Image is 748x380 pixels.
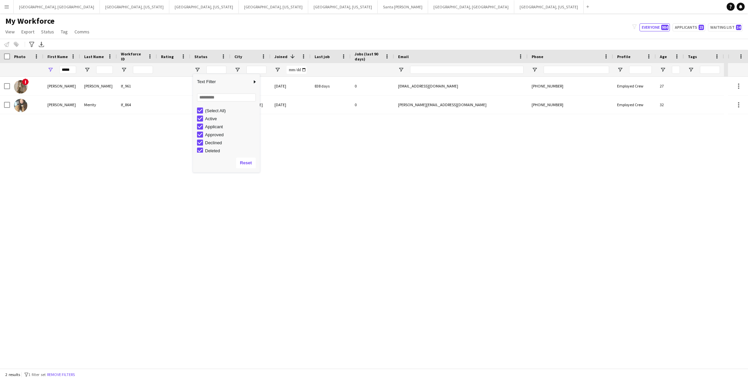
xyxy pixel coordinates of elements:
span: Rating [161,54,174,59]
div: Deleted [205,148,258,153]
div: Filter List [193,107,260,195]
img: Keith Merrity [14,99,27,112]
span: Status [41,29,54,35]
input: Profile Filter Input [629,66,652,74]
div: [PERSON_NAME] [43,77,80,95]
div: 0 [351,77,394,95]
input: Phone Filter Input [544,66,609,74]
app-action-btn: Export XLSX [37,40,45,48]
div: Employed Crew [613,77,656,95]
a: View [3,27,17,36]
span: Email [398,54,409,59]
input: Status Filter Input [206,66,226,74]
div: [PERSON_NAME] [80,77,117,95]
button: Open Filter Menu [398,67,404,73]
span: 23 [699,25,704,30]
a: Comms [72,27,92,36]
button: Open Filter Menu [194,67,200,73]
div: [DATE] [270,77,311,95]
span: My Workforce [5,16,54,26]
span: 1 filter set [28,372,46,377]
div: Approved [205,132,258,137]
button: [GEOGRAPHIC_DATA], [US_STATE] [239,0,308,13]
span: Status [194,54,207,59]
input: Tags Filter Input [700,66,720,74]
span: Phone [532,54,543,59]
div: [PERSON_NAME][EMAIL_ADDRESS][DOMAIN_NAME] [394,96,528,114]
a: Export [19,27,37,36]
button: Everyone984 [639,23,670,31]
button: Remove filters [46,371,76,378]
button: [GEOGRAPHIC_DATA], [US_STATE] [308,0,378,13]
button: [GEOGRAPHIC_DATA], [GEOGRAPHIC_DATA] [14,0,100,13]
div: (Select All) [205,108,258,113]
div: Active [205,116,258,121]
span: Export [21,29,34,35]
span: 34 [736,25,741,30]
div: 838 days [311,77,351,95]
button: Open Filter Menu [84,67,90,73]
span: Jobs (last 90 days) [355,51,382,61]
input: Search filter values [197,93,256,102]
span: View [5,29,15,35]
button: Open Filter Menu [234,67,240,73]
button: Open Filter Menu [617,67,623,73]
button: Open Filter Menu [532,67,538,73]
span: ! [22,78,29,85]
span: Age [660,54,667,59]
div: Column Filter [193,74,260,172]
button: [GEOGRAPHIC_DATA], [GEOGRAPHIC_DATA] [428,0,514,13]
span: Joined [274,54,288,59]
button: Open Filter Menu [121,67,127,73]
span: Photo [14,54,25,59]
div: lf_961 [117,77,157,95]
div: Applicant [205,124,258,129]
div: [PHONE_NUMBER] [528,77,613,95]
div: lf_864 [117,96,157,114]
input: First Name Filter Input [59,66,76,74]
input: Email Filter Input [410,66,524,74]
span: Tags [688,54,697,59]
button: Reset [236,158,256,168]
button: Open Filter Menu [47,67,53,73]
div: [EMAIL_ADDRESS][DOMAIN_NAME] [394,77,528,95]
button: Waiting list34 [708,23,743,31]
a: Status [38,27,57,36]
span: Comms [74,29,89,35]
input: City Filter Input [246,66,266,74]
app-action-btn: Advanced filters [28,40,36,48]
button: Santa [PERSON_NAME] [378,0,428,13]
img: Keith Velasquez JR [14,80,27,93]
span: First Name [47,54,68,59]
div: Declined [205,140,258,145]
input: Workforce ID Filter Input [133,66,153,74]
input: Last Name Filter Input [96,66,113,74]
button: [GEOGRAPHIC_DATA], [US_STATE] [514,0,584,13]
span: Tag [61,29,68,35]
a: Tag [58,27,70,36]
button: Open Filter Menu [688,67,694,73]
span: City [234,54,242,59]
span: Last job [315,54,330,59]
button: [GEOGRAPHIC_DATA], [US_STATE] [100,0,169,13]
span: 984 [661,25,669,30]
div: 32 [656,96,684,114]
button: Open Filter Menu [274,67,280,73]
div: [PHONE_NUMBER] [528,96,613,114]
span: Workforce ID [121,51,145,61]
div: [DATE] [270,96,311,114]
div: 0 [351,96,394,114]
div: Merrity [80,96,117,114]
span: Text Filter [193,76,252,87]
div: [PERSON_NAME] [43,96,80,114]
button: Applicants23 [673,23,705,31]
span: Profile [617,54,630,59]
button: [GEOGRAPHIC_DATA], [US_STATE] [169,0,239,13]
button: Open Filter Menu [660,67,666,73]
div: 27 [656,77,684,95]
div: Employed Crew [613,96,656,114]
input: Joined Filter Input [287,66,307,74]
span: Last Name [84,54,104,59]
input: Age Filter Input [672,66,680,74]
